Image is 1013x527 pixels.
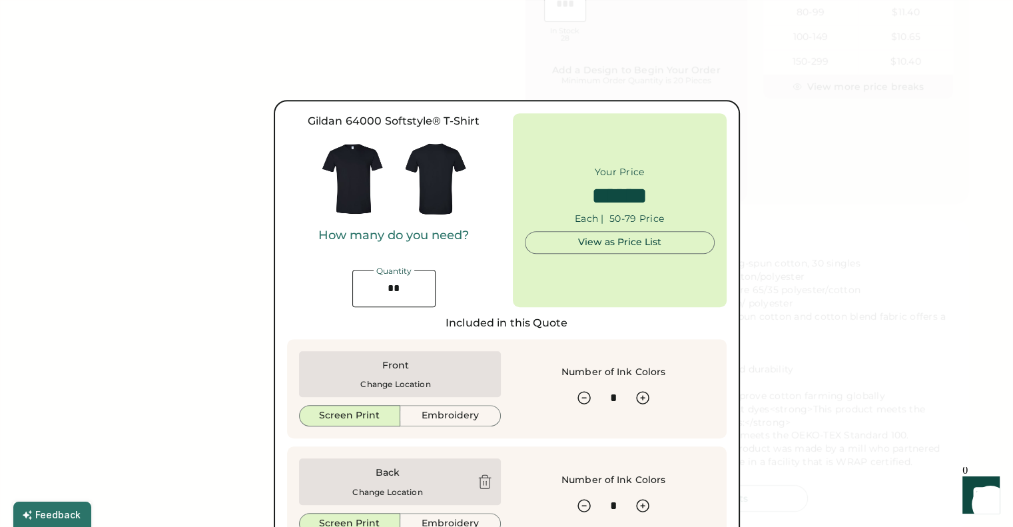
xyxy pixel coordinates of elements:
iframe: Front Chat [950,467,1007,524]
div: How many do you need? [318,229,469,243]
button: Screen Print [299,405,400,426]
img: 64000-Black-Front.jpg [310,137,394,221]
div: Included in this Quote [287,315,727,331]
div: Front [382,359,410,372]
button: Embroidery [400,405,501,426]
div: Change Location [352,488,422,497]
div: Back [376,466,400,480]
div: Gildan 64000 Softstyle® T-Shirt [287,113,501,129]
div: Number of Ink Colors [561,366,665,379]
div: Your Price [595,166,645,179]
div: Number of Ink Colors [561,474,665,487]
div: Quantity [374,267,414,275]
img: 64000-Black-Back.jpg [394,137,477,221]
div: Each | 50-79 Price [575,213,664,226]
div: View as Price List [536,236,703,249]
div: Change Location [360,380,430,389]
